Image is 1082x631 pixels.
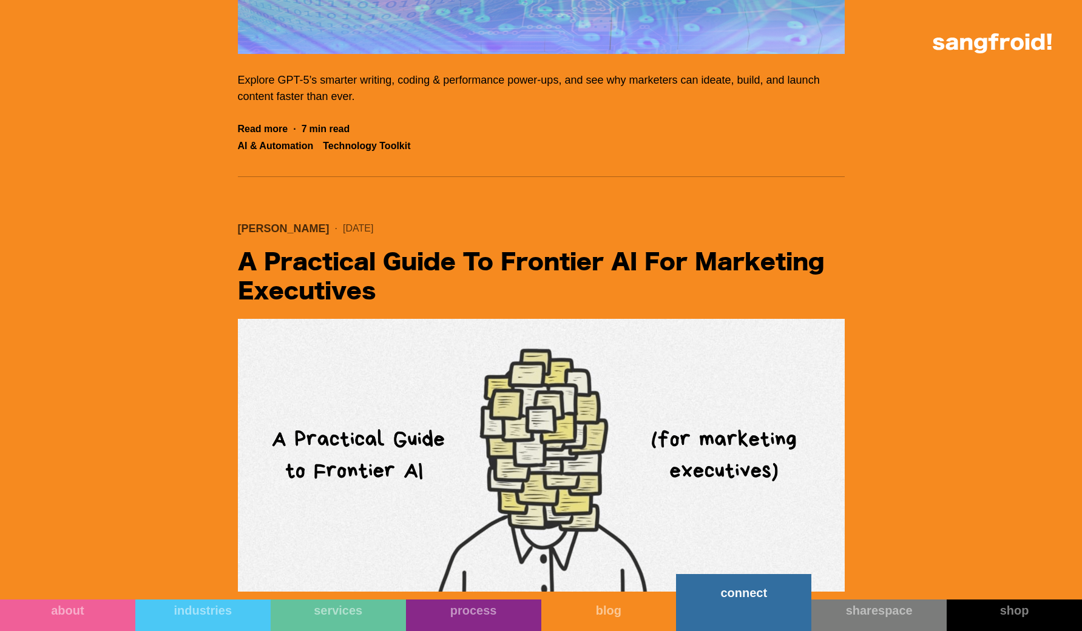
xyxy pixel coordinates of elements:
[811,599,947,631] a: sharespace
[271,603,406,618] div: services
[323,140,410,152] div: Technology Toolkit
[238,249,845,307] h2: A Practical Guide to Frontier AI for Marketing Executives
[343,222,373,235] div: [DATE]
[135,599,271,631] a: industries
[811,603,947,618] div: sharespace
[238,247,845,307] a: A Practical Guide to Frontier AI for Marketing Executives
[309,123,350,135] div: min read
[330,222,343,235] div: ·
[135,603,271,618] div: industries
[541,603,677,618] div: blog
[271,599,406,631] a: services
[406,603,541,618] div: process
[472,229,507,236] a: privacy policy
[302,123,307,135] div: 7
[947,599,1082,631] a: shop
[238,123,288,135] div: Read more
[676,586,811,600] div: connect
[238,222,330,235] div: [PERSON_NAME]
[541,599,677,631] a: blog
[676,574,811,631] a: connect
[238,140,314,152] div: AI & Automation
[947,603,1082,618] div: shop
[238,222,845,235] a: [PERSON_NAME]·[DATE]
[288,123,301,135] div: ·
[238,72,845,105] p: Explore GPT-5’s smarter writing, coding & performance power-ups, and see why marketers can ideate...
[238,123,350,135] a: Read more·7min read
[238,319,845,592] img: executive with sticky notes all over his face
[933,33,1052,53] img: logo
[406,599,541,631] a: process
